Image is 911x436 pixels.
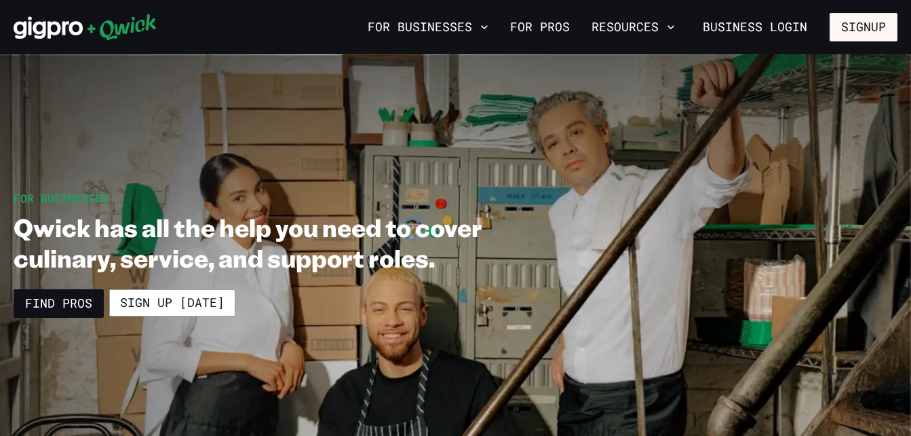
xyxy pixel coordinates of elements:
button: For Businesses [362,16,494,39]
button: Resources [586,16,680,39]
span: For Businesses [14,191,109,205]
h1: Qwick has all the help you need to cover culinary, service, and support roles. [14,212,544,273]
button: Signup [830,13,897,41]
a: Find Pros [14,289,104,318]
a: For Pros [505,16,575,39]
a: Business Login [691,13,819,41]
a: Sign up [DATE] [109,289,235,316]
